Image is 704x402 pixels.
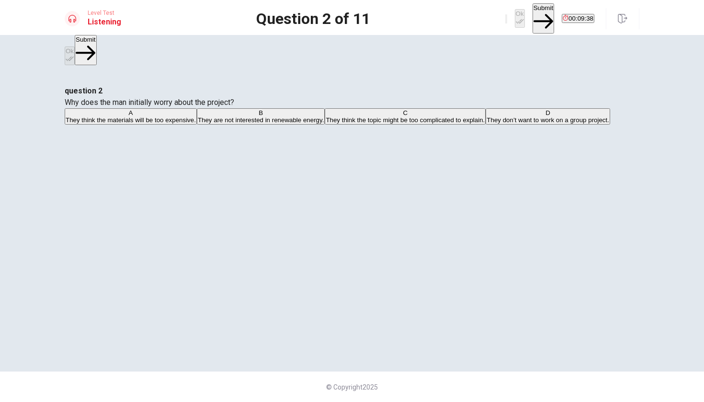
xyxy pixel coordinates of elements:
span: They think the topic might be too complicated to explain. [326,116,485,124]
button: Submit [75,35,96,65]
div: C [326,109,485,116]
div: A [66,109,196,116]
button: BThey are not interested in renewable energy. [197,108,325,125]
div: D [487,109,609,116]
button: Submit [533,3,554,34]
div: B [198,109,324,116]
button: AThey think the materials will be too expensive. [65,108,197,125]
button: 00:09:38 [562,14,594,23]
button: Ok [65,46,75,65]
span: Level Test [88,10,121,16]
h1: Question 2 of 11 [256,13,370,24]
h4: question 2 [65,85,639,97]
button: Ok [515,9,525,28]
span: 00:09:38 [568,15,593,22]
h1: Listening [88,16,121,28]
span: They are not interested in renewable energy. [198,116,324,124]
span: They think the materials will be too expensive. [66,116,196,124]
span: Why does the man initially worry about the project? [65,98,234,107]
span: They don’t want to work on a group project. [487,116,609,124]
button: CThey think the topic might be too complicated to explain. [325,108,486,125]
span: © Copyright 2025 [326,383,378,391]
button: DThey don’t want to work on a group project. [486,108,610,125]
